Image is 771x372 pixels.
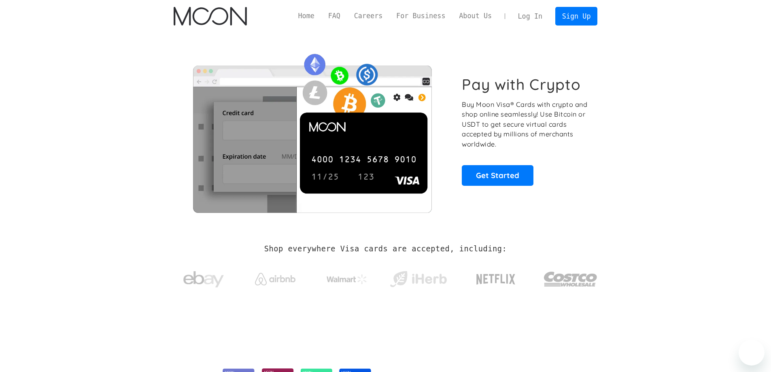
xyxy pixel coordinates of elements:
a: Airbnb [245,265,305,289]
p: Buy Moon Visa® Cards with crypto and shop online seamlessly! Use Bitcoin or USDT to get secure vi... [462,100,588,149]
img: Moon Logo [174,7,247,26]
a: Sign Up [555,7,597,25]
a: Home [291,11,321,21]
a: ebay [174,259,234,296]
a: iHerb [388,261,448,294]
img: Netflix [476,269,516,289]
iframe: Button to launch messaging window [739,340,765,366]
a: Costco [544,256,598,298]
img: Moon Cards let you spend your crypto anywhere Visa is accepted. [174,48,451,213]
h2: Shop everywhere Visa cards are accepted, including: [264,244,507,253]
a: home [174,7,247,26]
a: Get Started [462,165,533,185]
img: Costco [544,264,598,294]
a: Careers [347,11,389,21]
a: Netflix [460,261,532,293]
a: Walmart [316,266,377,288]
a: For Business [389,11,452,21]
img: Airbnb [255,273,295,285]
a: About Us [452,11,499,21]
a: FAQ [321,11,347,21]
img: Walmart [327,274,367,284]
img: ebay [183,267,224,292]
h1: Pay with Crypto [462,75,581,94]
img: iHerb [388,269,448,290]
a: Log In [511,7,549,25]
